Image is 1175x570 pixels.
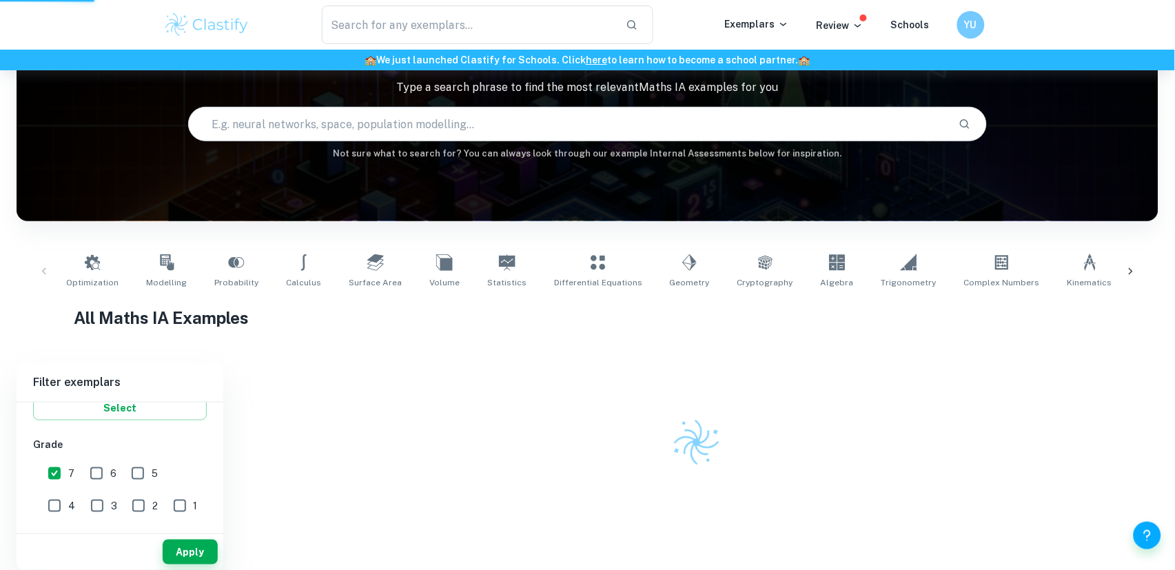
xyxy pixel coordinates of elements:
p: Exemplars [725,17,789,32]
span: Surface Area [349,276,402,289]
button: Apply [163,540,218,564]
span: Kinematics [1067,276,1112,289]
span: Geometry [670,276,710,289]
span: Algebra [821,276,854,289]
button: Select [33,396,207,420]
span: Complex Numbers [964,276,1040,289]
button: Help and Feedback [1134,522,1161,549]
span: Cryptography [737,276,793,289]
span: Trigonometry [881,276,937,289]
span: 6 [110,466,116,481]
img: Clastify logo [667,413,726,472]
span: 5 [152,466,158,481]
h6: Not sure what to search for? You can always look through our example Internal Assessments below f... [17,147,1158,161]
span: Optimization [66,276,119,289]
button: Search [953,112,977,136]
span: 4 [68,498,75,513]
button: YU [957,11,985,39]
span: 7 [68,466,74,481]
input: E.g. neural networks, space, population modelling... [189,105,948,143]
span: Probability [214,276,258,289]
span: Modelling [146,276,187,289]
span: 🏫 [365,54,376,65]
h6: YU [963,17,979,32]
span: 2 [152,498,158,513]
a: here [586,54,607,65]
a: Schools [891,19,930,30]
h6: We just launched Clastify for Schools. Click to learn how to become a school partner. [3,52,1172,68]
span: 🏫 [799,54,810,65]
span: 1 [194,498,198,513]
span: Calculus [286,276,321,289]
p: Review [817,18,864,33]
span: Volume [429,276,460,289]
span: Differential Equations [554,276,642,289]
img: Clastify logo [163,11,251,39]
h6: Filter exemplars [17,363,223,402]
h6: Grade [33,437,207,452]
p: Type a search phrase to find the most relevant Maths IA examples for you [17,79,1158,96]
h1: All Maths IA Examples [74,305,1101,330]
input: Search for any exemplars... [322,6,615,44]
span: Statistics [487,276,527,289]
span: 3 [111,498,117,513]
